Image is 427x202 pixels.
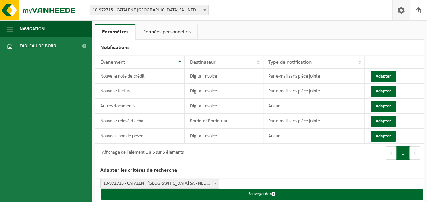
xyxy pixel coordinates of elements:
[185,84,263,99] td: Digital Invoice
[185,114,263,129] td: Borderel-Bordereau
[185,69,263,84] td: Digital Invoice
[268,60,312,65] span: Type de notification
[20,20,45,37] span: Navigation
[100,60,125,65] span: Événement
[371,131,396,142] button: Adapter
[95,69,185,84] td: Nouvelle note de crédit
[371,86,396,97] button: Adapter
[263,84,365,99] td: Par e-mail sans pièce jointe
[95,129,185,144] td: Nouveau bon de pesée
[95,99,185,114] td: Autres documents
[190,60,216,65] span: Destinateur
[99,147,184,159] div: Affichage de l'élément 1 à 5 sur 5 éléments
[95,84,185,99] td: Nouvelle facture
[410,146,420,160] button: Next
[371,101,396,112] button: Adapter
[20,37,56,54] span: Tableau de bord
[95,24,135,40] a: Paramètres
[185,99,263,114] td: Digital Invoice
[263,114,365,129] td: Par e-mail sans pièce jointe
[371,116,396,127] button: Adapter
[263,99,365,114] td: Aucun
[95,114,185,129] td: Nouvelle relevé d'achat
[263,69,365,84] td: Par e-mail sans pièce jointe
[386,146,396,160] button: Previous
[95,40,424,56] h2: Notifications
[100,179,219,189] span: 10-972715 - CATALENT BELGIUM SA - NEDER-OVER-HEEMBEEK
[371,71,396,82] button: Adapter
[136,24,197,40] a: Données personnelles
[95,163,424,179] h2: Adapter les critères de recherche
[396,146,410,160] button: 1
[263,129,365,144] td: Aucun
[101,189,423,200] button: Sauvegarder
[90,5,208,15] span: 10-972715 - CATALENT BELGIUM SA - NEDER-OVER-HEEMBEEK
[185,129,263,144] td: Digital Invoice
[101,179,219,188] span: 10-972715 - CATALENT BELGIUM SA - NEDER-OVER-HEEMBEEK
